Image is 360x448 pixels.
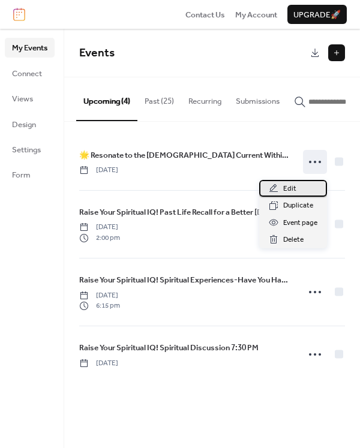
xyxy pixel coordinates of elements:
[287,5,347,24] button: Upgrade🚀
[79,342,259,354] span: Raise Your Spiritual IQ! Spiritual Discussion 7:30 PM
[13,8,25,21] img: logo
[5,89,55,108] a: Views
[185,8,225,20] a: Contact Us
[5,165,55,184] a: Form
[79,341,259,354] a: Raise Your Spiritual IQ! Spiritual Discussion 7:30 PM
[79,290,120,301] span: [DATE]
[5,64,55,83] a: Connect
[5,38,55,57] a: My Events
[229,77,287,119] button: Submissions
[79,300,120,311] span: 6:15 pm
[185,9,225,21] span: Contact Us
[283,183,296,195] span: Edit
[137,77,181,119] button: Past (25)
[12,93,33,105] span: Views
[12,144,41,156] span: Settings
[181,77,229,119] button: Recurring
[12,42,47,54] span: My Events
[12,169,31,181] span: Form
[283,200,313,212] span: Duplicate
[79,233,120,243] span: 2:00 pm
[79,206,280,218] span: Raise Your Spiritual IQ! Past Life Recall for a Better [DATE]
[12,68,42,80] span: Connect
[79,149,291,162] a: 🌟 Resonate to the [DEMOGRAPHIC_DATA] Current Within You ! A Free Spiritual Discussion ✨3:30p.m.
[5,140,55,159] a: Settings
[79,222,120,233] span: [DATE]
[79,165,118,176] span: [DATE]
[5,115,55,134] a: Design
[235,8,277,20] a: My Account
[79,273,291,287] a: Raise Your Spiritual IQ! Spiritual Experiences-Have You Had One?
[12,119,36,131] span: Design
[79,42,115,64] span: Events
[76,77,137,121] button: Upcoming (4)
[293,9,341,21] span: Upgrade 🚀
[283,234,304,246] span: Delete
[283,217,317,229] span: Event page
[235,9,277,21] span: My Account
[79,358,118,369] span: [DATE]
[79,206,280,219] a: Raise Your Spiritual IQ! Past Life Recall for a Better [DATE]
[79,274,291,286] span: Raise Your Spiritual IQ! Spiritual Experiences-Have You Had One?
